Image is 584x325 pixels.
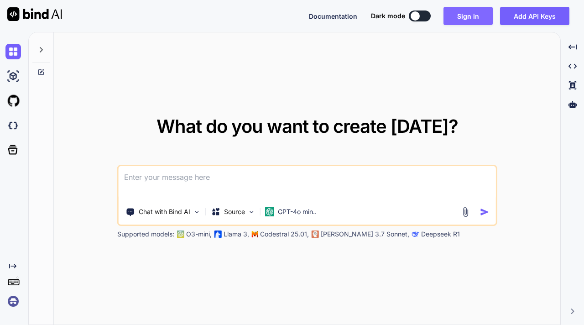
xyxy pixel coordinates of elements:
p: Codestral 25.01, [260,230,309,239]
img: darkCloudIdeIcon [5,118,21,133]
img: Mistral-AI [252,231,258,237]
p: O3-mini, [186,230,212,239]
img: signin [5,294,21,309]
button: Sign in [443,7,493,25]
span: Dark mode [371,11,405,21]
img: chat [5,44,21,59]
button: Documentation [309,11,357,21]
img: Pick Tools [193,208,201,216]
span: What do you want to create [DATE]? [156,115,458,137]
p: Llama 3, [224,230,249,239]
img: claude [312,231,319,238]
img: Pick Models [248,208,255,216]
img: githubLight [5,93,21,109]
p: [PERSON_NAME] 3.7 Sonnet, [321,230,409,239]
img: Llama2 [214,231,222,238]
span: Documentation [309,12,357,20]
img: ai-studio [5,68,21,84]
p: GPT-4o min.. [278,207,317,216]
img: GPT-4o mini [265,207,274,216]
img: attachment [460,207,470,217]
p: Source [224,207,245,216]
img: icon [480,207,489,217]
img: GPT-4 [177,231,184,238]
button: Add API Keys [500,7,569,25]
img: claude [412,231,419,238]
p: Deepseek R1 [421,230,460,239]
p: Supported models: [117,230,174,239]
img: Bind AI [7,7,62,21]
p: Chat with Bind AI [139,207,190,216]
